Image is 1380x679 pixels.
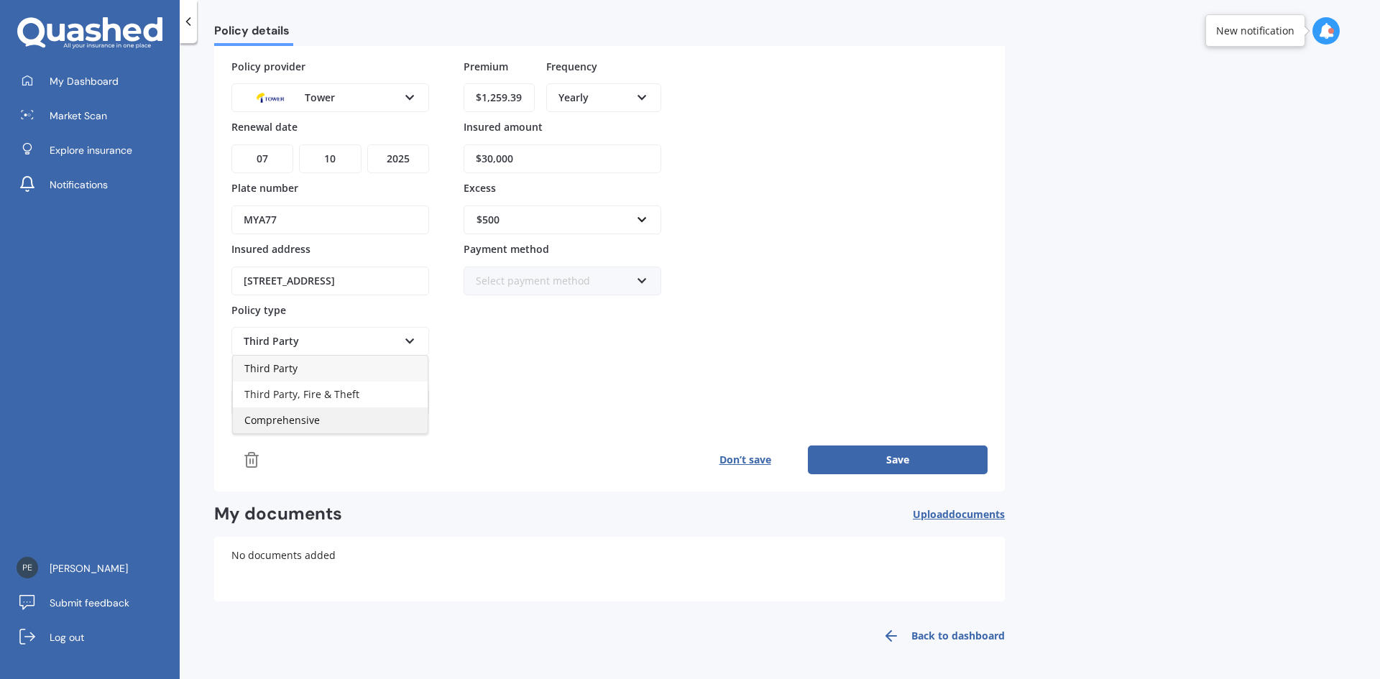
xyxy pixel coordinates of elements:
span: Explore insurance [50,143,132,157]
input: Enter address [231,267,429,295]
a: [PERSON_NAME] [11,554,180,583]
span: Policy type [231,302,286,316]
span: Plate number [231,181,298,195]
a: Submit feedback [11,588,180,617]
input: Enter amount [464,144,661,173]
span: documents [949,507,1005,521]
button: Save [808,445,988,474]
span: Payment method [464,242,549,256]
span: Third Party [244,361,298,375]
img: 88d558fba12d597fbc29bc8cf84a65b8 [17,557,38,578]
span: [PERSON_NAME] [50,561,128,576]
span: Policy provider [231,59,305,73]
div: No documents added [214,537,1005,601]
a: Notifications [11,170,180,199]
span: Comprehensive [244,413,320,427]
span: Insured address [231,242,310,256]
div: New notification [1216,24,1294,38]
span: Frequency [546,59,597,73]
h2: My documents [214,503,342,525]
button: Don’t save [682,445,808,474]
div: Tower [244,90,398,106]
a: My Dashboard [11,67,180,96]
a: Log out [11,623,180,652]
input: Enter policy number [231,388,429,417]
span: Renewal date [231,120,298,134]
span: Policy details [214,24,293,43]
a: Back to dashboard [874,619,1005,653]
span: Premium [464,59,508,73]
a: Market Scan [11,101,180,130]
div: Third Party [244,333,398,349]
img: Tower.webp [244,88,297,108]
span: Submit feedback [50,596,129,610]
span: Excess [464,181,496,195]
span: Insured amount [464,120,543,134]
input: Enter plate number [231,205,429,234]
input: Enter amount [464,83,535,112]
div: Select payment method [476,273,630,289]
span: Log out [50,630,84,645]
a: Explore insurance [11,136,180,165]
div: $500 [477,212,631,228]
span: Upload [913,509,1005,520]
div: Yearly [558,90,630,106]
span: My Dashboard [50,74,119,88]
span: Policy number [231,364,303,377]
span: Market Scan [50,108,107,123]
span: Notifications [50,177,108,192]
span: Third Party, Fire & Theft [244,387,359,401]
h3: Details [231,29,282,47]
button: Uploaddocuments [913,503,1005,525]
